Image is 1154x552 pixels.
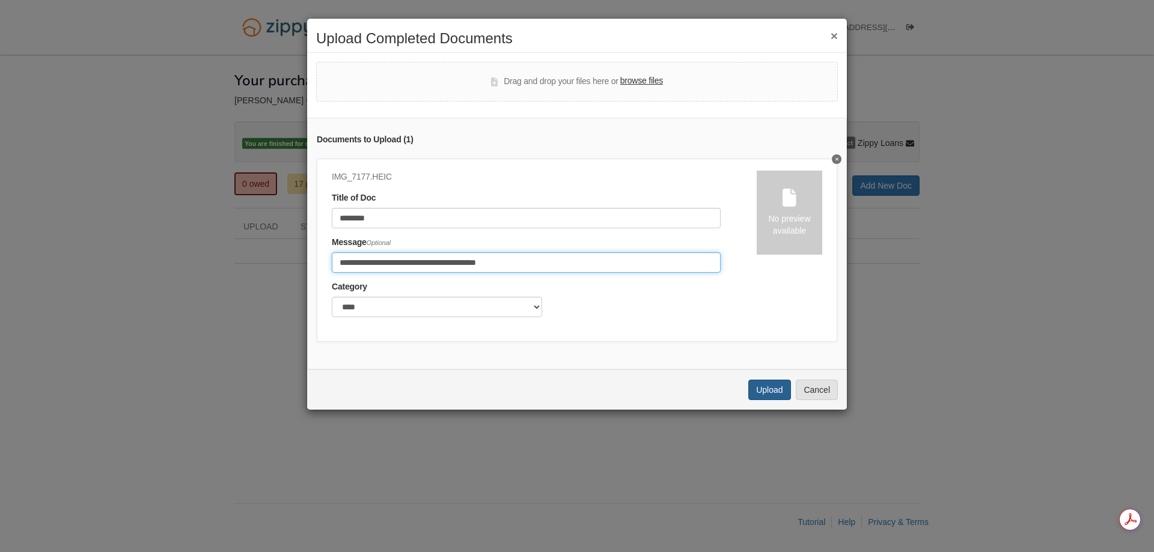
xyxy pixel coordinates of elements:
label: browse files [620,74,663,88]
button: Delete Receipt [832,154,841,164]
div: Drag and drop your files here or [491,74,663,89]
div: No preview available [757,213,822,237]
button: × [831,29,838,42]
div: Documents to Upload ( 1 ) [317,133,837,147]
label: Message [332,236,391,249]
select: Category [332,297,542,317]
input: Document Title [332,208,721,228]
label: Category [332,281,367,294]
h2: Upload Completed Documents [316,31,838,46]
span: Optional [367,239,391,246]
input: Include any comments on this document [332,252,721,273]
div: IMG_7177.HEIC [332,171,721,184]
label: Title of Doc [332,192,376,205]
button: Cancel [796,380,838,400]
button: Upload [748,380,790,400]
